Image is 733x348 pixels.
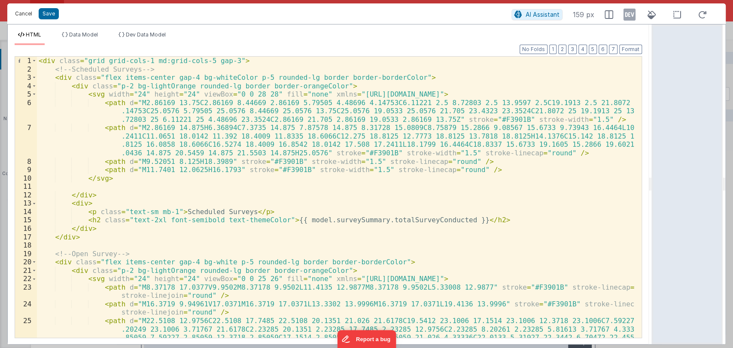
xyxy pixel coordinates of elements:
[337,330,396,348] iframe: Marker.io feedback button
[15,191,37,200] div: 12
[15,266,37,275] div: 21
[69,31,98,38] span: Data Model
[568,45,577,54] button: 3
[15,275,37,283] div: 22
[15,65,37,74] div: 2
[15,258,37,266] div: 20
[619,45,642,54] button: Format
[26,31,41,38] span: HTML
[15,283,37,300] div: 23
[15,99,37,124] div: 6
[15,182,37,191] div: 11
[549,45,557,54] button: 1
[558,45,566,54] button: 2
[578,45,587,54] button: 4
[15,224,37,233] div: 16
[15,73,37,82] div: 3
[15,166,37,174] div: 9
[15,208,37,216] div: 14
[15,250,37,258] div: 19
[11,8,36,20] button: Cancel
[15,174,37,183] div: 10
[15,241,37,250] div: 18
[15,233,37,242] div: 17
[15,57,37,65] div: 1
[589,45,597,54] button: 5
[15,300,37,317] div: 24
[526,11,560,18] span: AI Assistant
[15,90,37,99] div: 5
[15,199,37,208] div: 13
[573,9,594,20] span: 159 px
[126,31,166,38] span: Dev Data Model
[599,45,607,54] button: 6
[15,216,37,224] div: 15
[511,9,563,20] button: AI Assistant
[15,157,37,166] div: 8
[15,124,37,157] div: 7
[15,82,37,91] div: 4
[609,45,617,54] button: 7
[520,45,547,54] button: No Folds
[39,8,59,19] button: Save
